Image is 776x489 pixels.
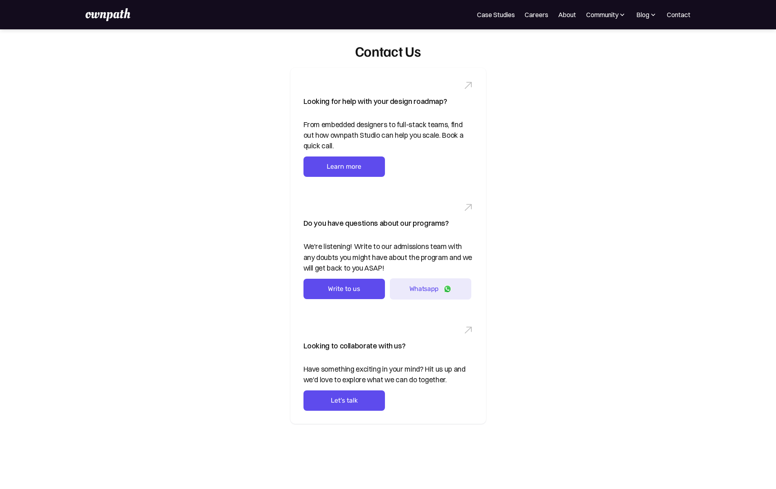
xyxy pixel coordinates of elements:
[303,95,447,108] div: Looking for help with your design roadmap?
[477,10,515,20] a: Case Studies
[303,217,449,230] div: Do you have questions about our programs?
[525,10,548,20] a: Careers
[303,364,473,385] div: Have something exciting in your mind? Hit us up and we'd love to explore what we can do together.
[558,10,576,20] a: About
[409,285,439,293] div: Whatsapp
[303,390,385,411] a: Let's talk
[303,119,473,152] div: From embedded designers to full-stack teams, find out how ownpath Studio can help you scale. Book...
[303,339,406,352] div: Looking to collaborate with us?
[586,10,618,20] div: Community
[636,10,649,20] div: Blog
[444,285,451,293] img: Whatsapp logo
[667,10,690,20] a: Contact
[303,156,385,177] a: Learn more
[390,278,471,299] a: Whatsapp
[303,241,473,273] div: We're listening! Write to our admissions team with any doubts you might have about the program an...
[355,42,421,59] div: Contact Us
[303,279,385,299] a: Write to us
